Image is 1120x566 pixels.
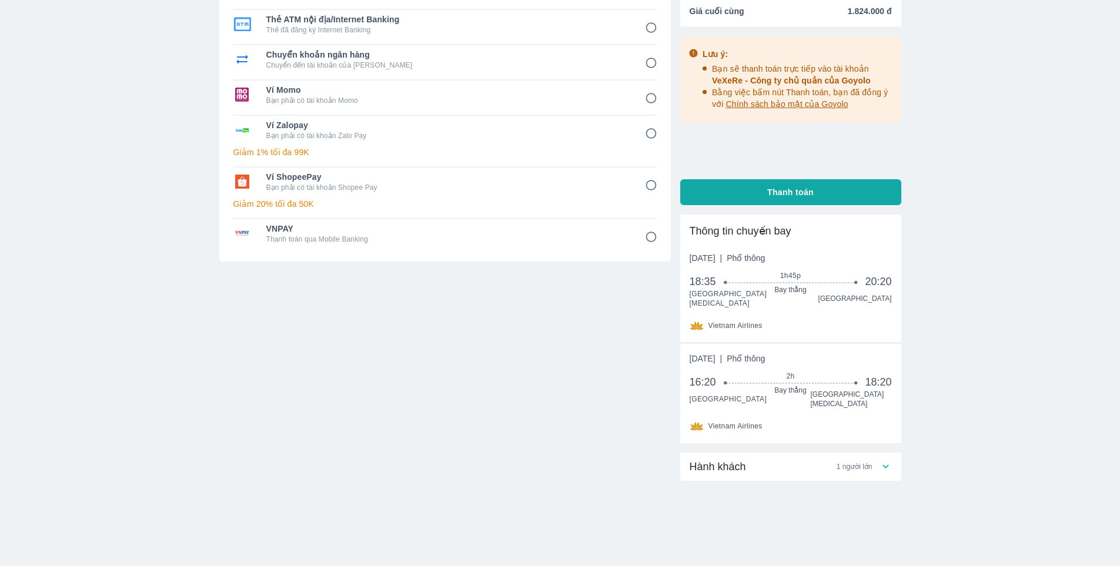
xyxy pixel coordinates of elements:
[233,123,251,137] img: Ví Zalopay
[690,274,726,289] span: 18:35
[726,271,855,280] span: 1h45p
[266,14,628,25] span: Thẻ ATM nội địa/Internet Banking
[233,88,251,102] img: Ví Momo
[266,25,628,35] p: Thẻ đã đăng ký Internet Banking
[848,5,892,17] span: 1.824.000 đ
[708,321,763,330] span: Vietnam Airlines
[266,61,628,70] p: Chuyển đến tài khoản của [PERSON_NAME]
[726,285,855,294] span: Bay thẳng
[233,198,657,210] p: Giảm 20% tối đa 50K
[690,353,765,364] span: [DATE]
[837,462,872,471] span: 1 người lớn
[266,183,628,192] p: Bạn phải có tài khoản Shopee Pay
[690,252,765,264] span: [DATE]
[233,17,251,31] img: Thẻ ATM nội địa/Internet Banking
[726,99,848,109] span: Chính sách bảo mật của Goyolo
[690,375,726,389] span: 16:20
[233,10,657,38] div: Thẻ ATM nội địa/Internet BankingThẻ ATM nội địa/Internet BankingThẻ đã đăng ký Internet Banking
[266,84,628,96] span: Ví Momo
[233,45,657,73] div: Chuyển khoản ngân hàngChuyển khoản ngân hàngChuyển đến tài khoản của [PERSON_NAME]
[266,96,628,105] p: Bạn phải có tài khoản Momo
[233,52,251,66] img: Chuyển khoản ngân hàng
[266,119,628,131] span: Ví Zalopay
[726,371,855,381] span: 2h
[708,421,763,431] span: Vietnam Airlines
[233,175,251,189] img: Ví ShopeePay
[266,223,628,235] span: VNPAY
[233,226,251,240] img: VNPAY
[233,219,657,247] div: VNPAYVNPAYThanh toán qua Mobile Banking
[727,354,765,363] span: Phổ thông
[726,386,855,395] span: Bay thẳng
[703,48,893,60] div: Lưu ý:
[233,116,657,144] div: Ví ZalopayVí ZalopayBạn phải có tài khoản Zalo Pay
[233,146,657,158] p: Giảm 1% tối đa 99K
[690,460,746,474] span: Hành khách
[266,171,628,183] span: Ví ShopeePay
[266,235,628,244] p: Thanh toán qua Mobile Banking
[233,168,657,196] div: Ví ShopeePayVí ShopeePayBạn phải có tài khoản Shopee Pay
[690,5,744,17] span: Giá cuối cùng
[680,179,901,205] button: Thanh toán
[720,253,723,263] span: |
[712,64,871,85] span: Bạn sẽ thanh toán trực tiếp vào tài khoản
[720,354,723,363] span: |
[712,76,871,85] span: VeXeRe - Công ty chủ quản của Goyolo
[865,274,891,289] span: 20:20
[266,131,628,140] p: Bạn phải có tài khoản Zalo Pay
[727,253,765,263] span: Phổ thông
[690,224,892,238] div: Thông tin chuyến bay
[680,453,901,481] div: Hành khách1 người lớn
[767,186,814,198] span: Thanh toán
[865,375,891,389] span: 18:20
[266,49,628,61] span: Chuyển khoản ngân hàng
[233,81,657,109] div: Ví MomoVí MomoBạn phải có tài khoản Momo
[712,86,893,110] p: Bằng việc bấm nút Thanh toán, bạn đã đồng ý với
